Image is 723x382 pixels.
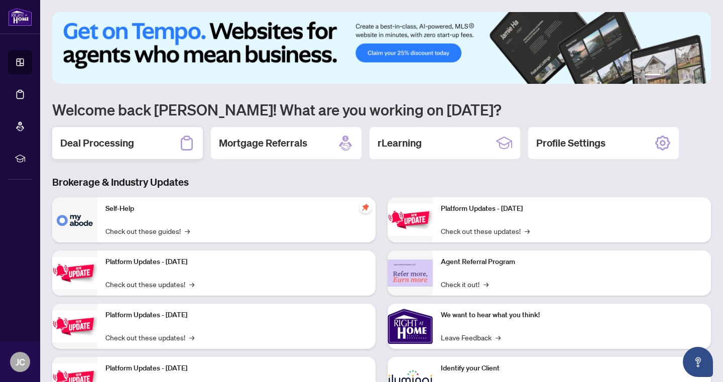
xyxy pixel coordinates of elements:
[388,260,433,287] img: Agent Referral Program
[105,225,190,236] a: Check out these guides!→
[388,204,433,235] img: Platform Updates - June 23, 2025
[665,74,669,78] button: 2
[60,136,134,150] h2: Deal Processing
[8,8,32,26] img: logo
[388,304,433,349] img: We want to hear what you think!
[52,175,711,189] h3: Brokerage & Industry Updates
[105,203,368,214] p: Self-Help
[441,363,703,374] p: Identify your Client
[378,136,422,150] h2: rLearning
[105,310,368,321] p: Platform Updates - [DATE]
[52,310,97,342] img: Platform Updates - July 21, 2025
[441,279,489,290] a: Check it out!→
[525,225,530,236] span: →
[105,257,368,268] p: Platform Updates - [DATE]
[219,136,307,150] h2: Mortgage Referrals
[673,74,677,78] button: 3
[496,332,501,343] span: →
[697,74,701,78] button: 6
[105,279,194,290] a: Check out these updates!→
[105,332,194,343] a: Check out these updates!→
[645,74,661,78] button: 1
[441,332,501,343] a: Leave Feedback→
[52,12,711,84] img: Slide 0
[189,332,194,343] span: →
[185,225,190,236] span: →
[681,74,685,78] button: 4
[484,279,489,290] span: →
[52,257,97,289] img: Platform Updates - September 16, 2025
[441,310,703,321] p: We want to hear what you think!
[441,225,530,236] a: Check out these updates!→
[189,279,194,290] span: →
[16,355,25,369] span: JC
[52,197,97,242] img: Self-Help
[683,347,713,377] button: Open asap
[689,74,693,78] button: 5
[105,363,368,374] p: Platform Updates - [DATE]
[441,203,703,214] p: Platform Updates - [DATE]
[52,100,711,119] h1: Welcome back [PERSON_NAME]! What are you working on [DATE]?
[441,257,703,268] p: Agent Referral Program
[359,201,372,213] span: pushpin
[536,136,606,150] h2: Profile Settings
